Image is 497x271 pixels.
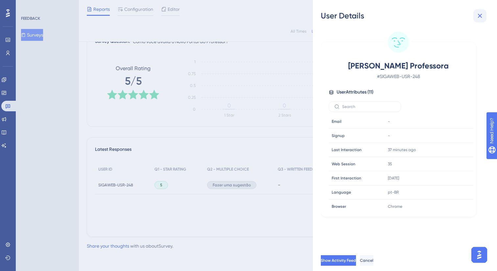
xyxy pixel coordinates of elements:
span: Browser [332,204,346,209]
span: Language [332,190,351,195]
input: Search [342,104,395,109]
span: # SIGAWEB-USR-248 [341,72,456,80]
span: - [388,133,390,138]
span: 35 [388,161,392,167]
span: Web Session [332,161,355,167]
span: Cancel [360,258,373,263]
span: [PERSON_NAME] Professora [341,61,456,71]
div: User Details [321,11,489,21]
button: Cancel [360,255,373,266]
span: pt-BR [388,190,399,195]
span: Email [332,119,342,124]
span: Signup [332,133,345,138]
span: User Attributes ( 11 ) [337,88,373,96]
span: - [388,119,390,124]
span: Show Activity Feed [321,258,356,263]
span: First Interaction [332,176,361,181]
time: 37 minutes ago [388,148,416,152]
span: Last Interaction [332,147,362,152]
button: Show Activity Feed [321,255,356,266]
time: [DATE] [388,176,399,180]
span: Need Help? [15,2,41,10]
span: Chrome [388,204,402,209]
iframe: UserGuiding AI Assistant Launcher [469,245,489,265]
